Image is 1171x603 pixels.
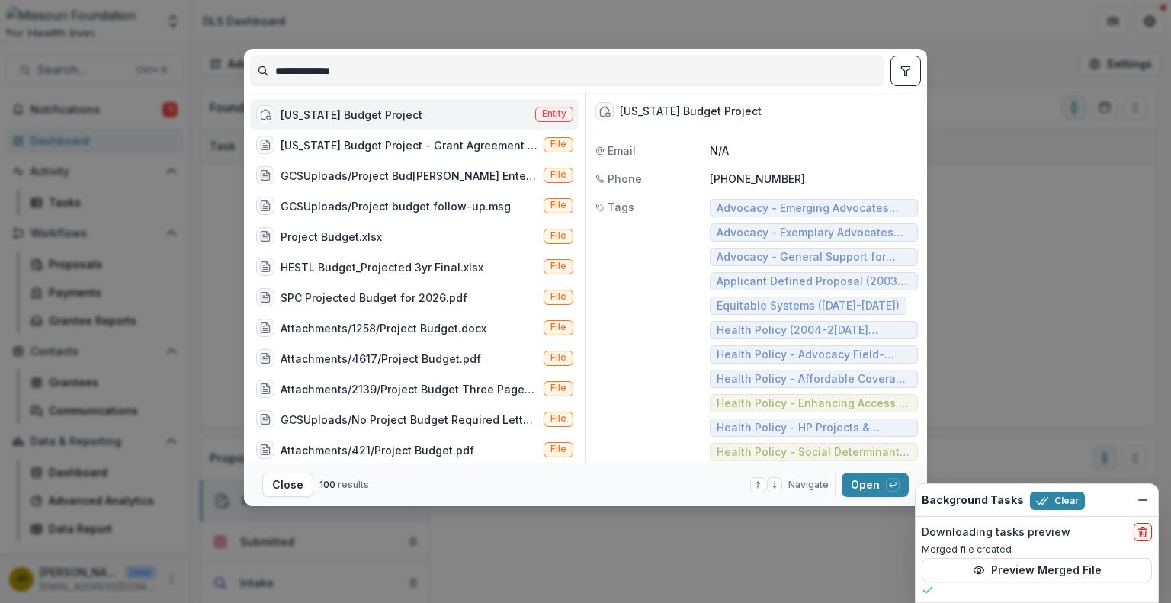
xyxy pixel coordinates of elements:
span: File [550,383,566,393]
p: [PHONE_NUMBER] [710,171,918,187]
span: Entity [542,108,566,119]
div: GCSUploads/No Project Budget Required Letter.docx [281,412,537,428]
span: Advocacy - Exemplary Advocates (2018-2[DATE] [717,226,911,239]
div: GCSUploads/Project budget follow-up.msg [281,198,511,214]
span: results [338,479,369,490]
span: File [550,261,566,271]
span: Phone [608,171,642,187]
div: Attachments/4617/Project Budget.pdf [281,351,481,367]
p: N/A [710,143,918,159]
span: Advocacy - Emerging Advocates (2[DATE]2[DATE] [717,202,911,215]
span: Health Policy - Social Determinants of Health [717,446,911,459]
button: toggle filters [890,56,921,86]
div: Attachments/2139/Project Budget Three Pages.pdf [281,381,537,397]
div: GCSUploads/Project Bud[PERSON_NAME] Enterprises revised.pdf [281,168,537,184]
button: Open [842,473,909,497]
button: delete [1134,523,1152,541]
button: Preview Merged File [922,558,1152,582]
div: Project Budget.xlsx [281,229,382,245]
span: Applicant Defined Proposal (2003-2[DATE] [DATE]cess to Care [717,275,911,288]
span: 100 [319,479,335,490]
div: SPC Projected Budget for 2026.pdf [281,290,467,306]
span: File [550,139,566,149]
h2: Background Tasks [922,494,1024,507]
span: Navigate [788,478,829,492]
button: Close [262,473,313,497]
h2: Downloading tasks preview [922,526,1070,539]
span: File [550,230,566,241]
span: Health Policy (2004-2[DATE] [DATE]A General Support for Advocacy (2004-2[DATE] [717,324,911,337]
span: Health Policy - Enhancing Access to Care [717,397,911,410]
div: [US_STATE] Budget Project [281,107,422,123]
span: Equitable Systems ([DATE]-[DATE]) [717,300,900,313]
div: Attachments/421/Project Budget.pdf [281,442,474,458]
button: Dismiss [1134,491,1152,509]
div: Attachments/1258/Project Budget.docx [281,320,486,336]
span: File [550,291,566,302]
div: [US_STATE] Budget Project - Grant Agreement - 20[DATE]df [281,137,537,153]
span: File [550,413,566,424]
span: Health Policy - Affordable Coverage [GEOGRAPHIC_DATA] (2[DATE]2[DATE] [717,373,911,386]
span: File [550,444,566,454]
span: Email [608,143,636,159]
span: Health Policy - Advocacy Field-Building (2016-2[DATE] [717,348,911,361]
span: Advocacy - General Support for Advocacy (2013-2[DATE] [717,251,911,264]
div: [US_STATE] Budget Project [620,105,762,118]
p: Merged file created [922,543,1152,556]
span: File [550,200,566,210]
span: Health Policy - HP Projects & Research ([DATE]-[DATE]) [717,422,911,435]
button: Clear [1030,492,1085,510]
span: File [550,352,566,363]
span: File [550,169,566,180]
span: Tags [608,199,634,215]
span: File [550,322,566,332]
div: HESTL Budget_Projected 3yr Final.xlsx [281,259,483,275]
